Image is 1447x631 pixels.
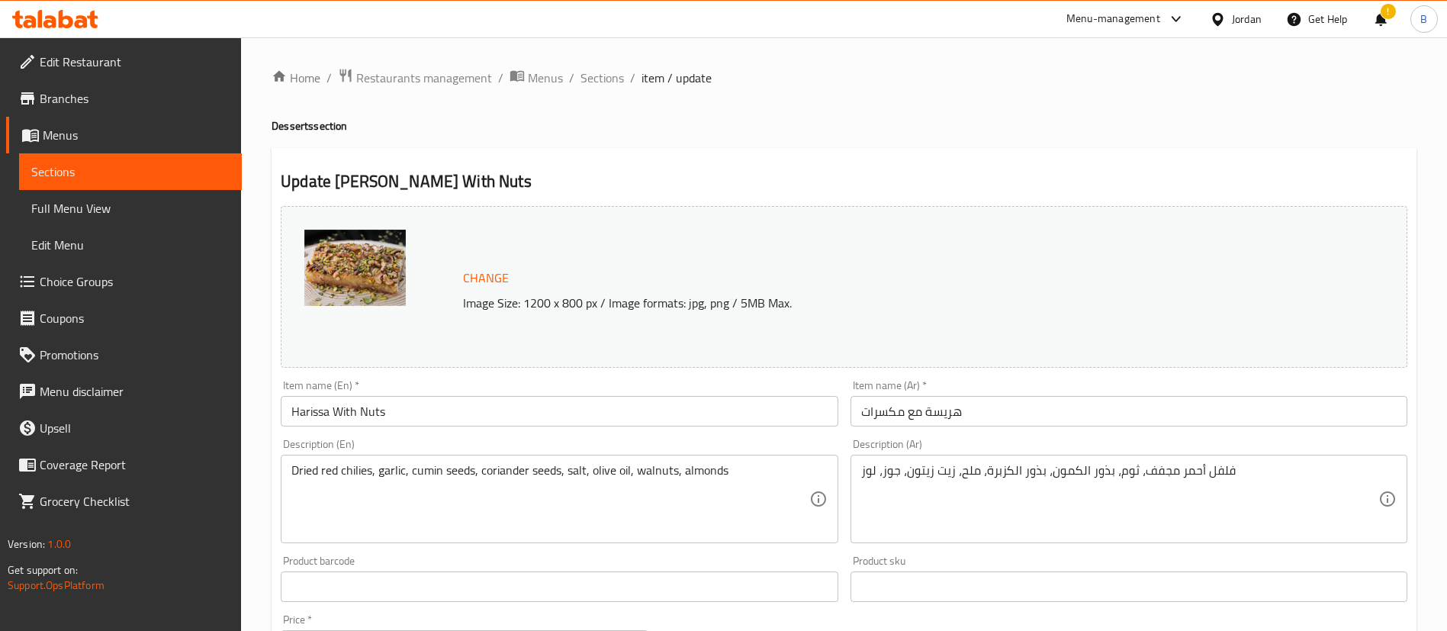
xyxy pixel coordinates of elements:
img: mmw_637817506190406867 [304,230,406,306]
span: Menus [528,69,563,87]
button: Change [457,262,515,294]
span: Grocery Checklist [40,492,230,510]
li: / [498,69,503,87]
a: Home [272,69,320,87]
li: / [630,69,635,87]
span: Coupons [40,309,230,327]
span: Menus [43,126,230,144]
div: Menu-management [1066,10,1160,28]
a: Full Menu View [19,190,242,227]
nav: breadcrumb [272,68,1416,88]
span: Promotions [40,346,230,364]
a: Menus [6,117,242,153]
span: Sections [31,163,230,181]
span: item / update [642,69,712,87]
a: Menus [510,68,563,88]
span: Edit Menu [31,236,230,254]
input: Please enter product sku [851,571,1407,602]
span: Edit Restaurant [40,53,230,71]
span: Version: [8,534,45,554]
a: Grocery Checklist [6,483,242,520]
p: Image Size: 1200 x 800 px / Image formats: jpg, png / 5MB Max. [457,294,1266,312]
li: / [326,69,332,87]
span: Coverage Report [40,456,230,474]
h2: Update [PERSON_NAME] With Nuts [281,170,1407,193]
span: Full Menu View [31,199,230,217]
a: Promotions [6,336,242,373]
div: Jordan [1232,11,1262,27]
span: B [1420,11,1427,27]
a: Edit Menu [19,227,242,263]
input: Enter name Ar [851,396,1407,427]
span: Get support on: [8,560,78,580]
span: Change [463,267,509,289]
li: / [569,69,574,87]
input: Enter name En [281,396,838,427]
a: Branches [6,80,242,117]
a: Choice Groups [6,263,242,300]
h4: Desserts section [272,118,1416,134]
span: Menu disclaimer [40,382,230,401]
a: Upsell [6,410,242,446]
a: Coverage Report [6,446,242,483]
a: Edit Restaurant [6,43,242,80]
a: Restaurants management [338,68,492,88]
a: Sections [580,69,624,87]
span: Upsell [40,419,230,437]
textarea: فلفل أحمر مجفف، ثوم، بذور الكمون، بذور الكزبرة، ملح، زيت زيتون، جوز، لوز [861,463,1378,536]
textarea: Dried red chilies, garlic, cumin seeds, coriander seeds, salt, olive oil, walnuts, almonds [291,463,809,536]
a: Menu disclaimer [6,373,242,410]
a: Support.OpsPlatform [8,575,105,595]
span: 1.0.0 [47,534,71,554]
input: Please enter product barcode [281,571,838,602]
span: Branches [40,89,230,108]
a: Coupons [6,300,242,336]
a: Sections [19,153,242,190]
span: Restaurants management [356,69,492,87]
span: Choice Groups [40,272,230,291]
